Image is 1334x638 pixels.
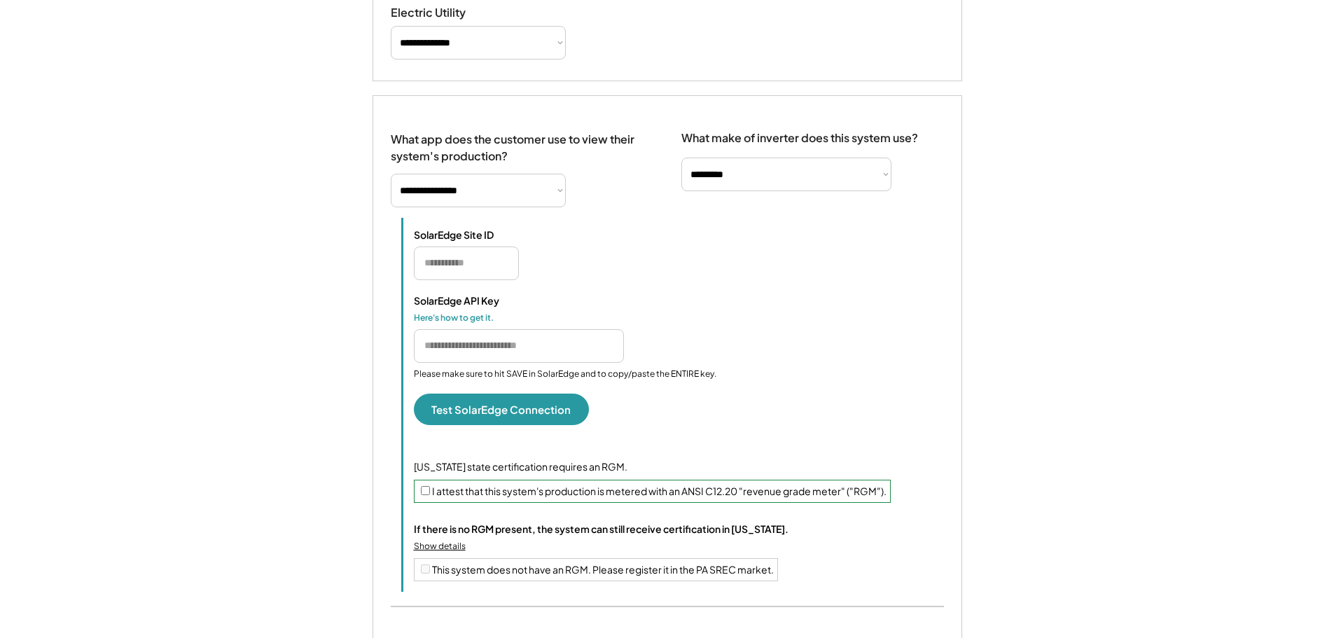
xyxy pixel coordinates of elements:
[414,460,944,474] div: [US_STATE] state certification requires an RGM.
[414,541,466,553] div: Show details
[414,294,554,307] div: SolarEdge API Key
[432,485,887,497] label: I attest that this system's production is metered with an ANSI C12.20 "revenue grade meter" ("RGM").
[414,228,554,241] div: SolarEdge Site ID
[414,312,554,324] div: Here's how to get it.
[414,394,589,425] button: Test SolarEdge Connection
[432,563,774,576] label: This system does not have an RGM. Please register it in the PA SREC market.
[391,6,531,20] div: Electric Utility
[414,368,716,380] div: Please make sure to hit SAVE in SolarEdge and to copy/paste the ENTIRE key.
[681,117,918,148] div: What make of inverter does this system use?
[414,522,788,535] div: If there is no RGM present, the system can still receive certification in [US_STATE].
[391,117,653,165] div: What app does the customer use to view their system's production?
